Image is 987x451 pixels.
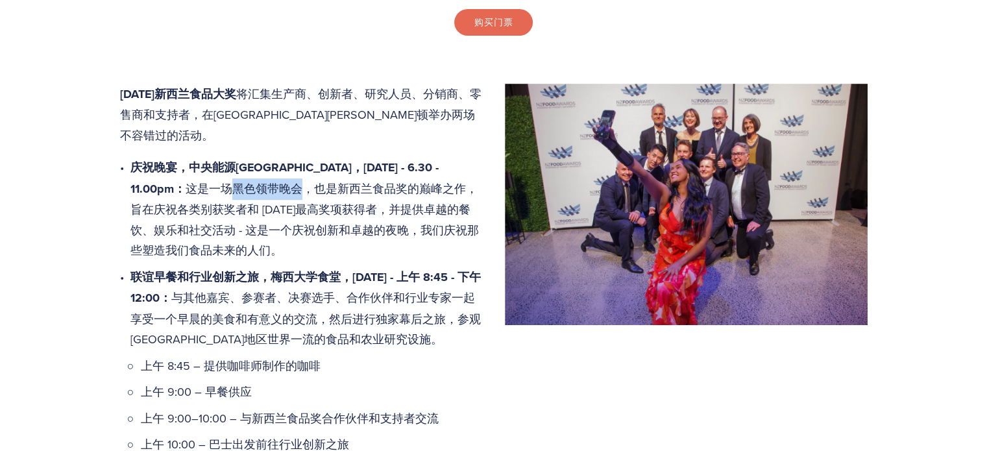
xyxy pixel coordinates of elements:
[130,180,479,259] font: 这是一场黑色领带晚会，也是新西兰食品奖的巅峰之作，旨在庆祝各类别获奖者和 [DATE]最高奖项获得者，并提供卓越的餐饮、娱乐和社交活动 - 这是一个庆祝创新和卓越的夜晚，我们庆祝那些塑造我们食品...
[454,9,532,35] a: 购买门票
[120,86,236,103] font: [DATE]新西兰食品大奖
[130,289,481,347] font: 与其他嘉宾、参赛者、决赛选手、合作伙伴和行业专家一起享受一个早晨的美食和有意义的交流，然后进行独家幕后之旅，参观[GEOGRAPHIC_DATA]地区世界一流的食品和农业研究设施。
[141,410,439,426] font: 上午 9:00–10:00 – 与新西兰食品奖合作伙伴和支持者交流
[130,269,484,307] font: 联谊早餐和行业创新之旅，梅西大学食堂，[DATE] - 上午 8:45 - 下午 12:00：
[120,86,481,143] font: 汇集生产商、创新者、研究人员、分销商、零售商和支持者，在[GEOGRAPHIC_DATA][PERSON_NAME]顿举办两场不容错过的活动。
[474,17,513,27] font: 购买门票
[141,384,252,400] font: 上午 9:00 – 早餐供应
[130,159,442,197] font: 庆祝晚宴，中央能源[GEOGRAPHIC_DATA]，[DATE] - 6.30 - 11.00pm：
[236,86,248,102] font: 将
[141,358,321,374] font: 上午 8:45 – 提供咖啡师制作的咖啡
